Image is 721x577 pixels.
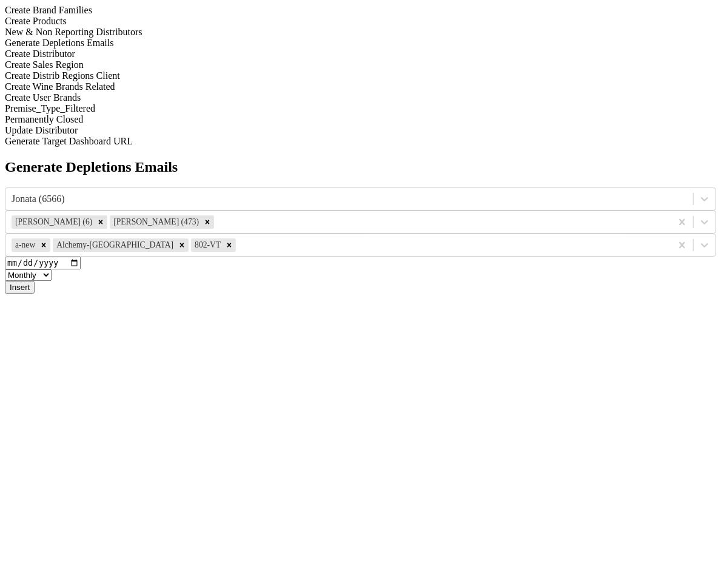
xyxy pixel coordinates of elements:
[175,238,189,252] div: Remove Alchemy-FL
[37,238,50,252] div: Remove a-new
[5,159,716,175] h2: Generate Depletions Emails
[12,238,37,252] div: a-new
[5,114,716,125] div: Permanently Closed
[5,125,716,136] div: Update Distributor
[5,59,716,70] div: Create Sales Region
[94,215,107,229] div: Remove Dave Minnick (6)
[5,70,716,81] div: Create Distrib Regions Client
[5,103,716,114] div: Premise_Type_Filtered
[5,49,716,59] div: Create Distributor
[5,16,716,27] div: Create Products
[5,27,716,38] div: New & Non Reporting Distributors
[5,38,716,49] div: Generate Depletions Emails
[191,238,223,252] div: 802-VT
[12,215,94,229] div: [PERSON_NAME] (6)
[5,281,35,294] button: Insert
[201,215,214,229] div: Remove Drew Stapp (473)
[5,5,716,16] div: Create Brand Families
[5,136,716,147] div: Generate Target Dashboard URL
[110,215,201,229] div: [PERSON_NAME] (473)
[5,92,716,103] div: Create User Brands
[53,238,175,252] div: Alchemy-[GEOGRAPHIC_DATA]
[223,238,236,252] div: Remove 802-VT
[5,81,716,92] div: Create Wine Brands Related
